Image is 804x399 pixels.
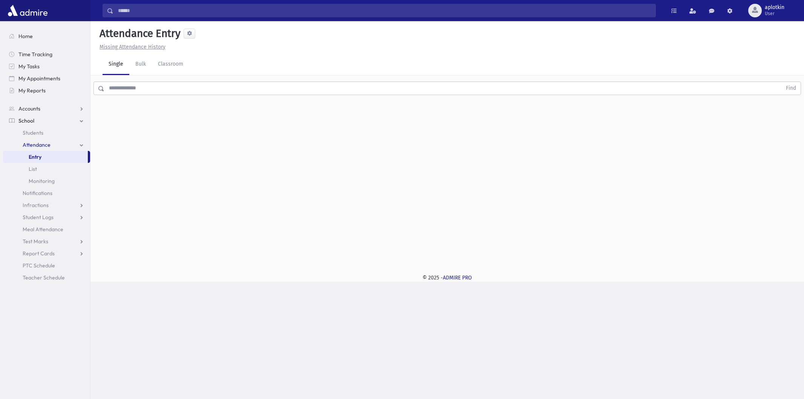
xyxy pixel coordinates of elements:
a: Home [3,30,90,42]
a: Students [3,127,90,139]
a: My Reports [3,84,90,97]
a: Bulk [129,54,152,75]
span: Time Tracking [18,51,52,58]
a: Classroom [152,54,189,75]
span: PTC Schedule [23,262,55,269]
a: Teacher Schedule [3,272,90,284]
a: PTC Schedule [3,259,90,272]
a: Attendance [3,139,90,151]
span: User [765,11,784,17]
a: Notifications [3,187,90,199]
a: Single [103,54,129,75]
span: Test Marks [23,238,48,245]
a: Test Marks [3,235,90,247]
input: Search [113,4,655,17]
a: ADMIRE PRO [443,275,472,281]
a: Time Tracking [3,48,90,60]
a: Monitoring [3,175,90,187]
span: Accounts [18,105,40,112]
span: Teacher Schedule [23,274,65,281]
a: Meal Attendance [3,223,90,235]
span: List [29,166,37,172]
a: Infractions [3,199,90,211]
span: School [18,117,34,124]
a: List [3,163,90,175]
span: Infractions [23,202,49,209]
a: My Appointments [3,72,90,84]
span: Attendance [23,141,51,148]
span: Monitoring [29,178,55,184]
a: My Tasks [3,60,90,72]
img: AdmirePro [6,3,49,18]
span: Meal Attendance [23,226,63,233]
span: Report Cards [23,250,55,257]
a: Entry [3,151,88,163]
a: Accounts [3,103,90,115]
button: Find [781,82,801,95]
a: School [3,115,90,127]
span: Students [23,129,43,136]
a: Missing Attendance History [96,44,165,50]
div: © 2025 - [103,274,792,282]
span: Student Logs [23,214,54,221]
span: Entry [29,153,41,160]
span: Home [18,33,33,40]
span: Notifications [23,190,52,196]
span: My Tasks [18,63,40,70]
span: aplotkin [765,5,784,11]
u: Missing Attendance History [100,44,165,50]
a: Student Logs [3,211,90,223]
a: Report Cards [3,247,90,259]
span: My Reports [18,87,46,94]
h5: Attendance Entry [96,27,181,40]
span: My Appointments [18,75,60,82]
